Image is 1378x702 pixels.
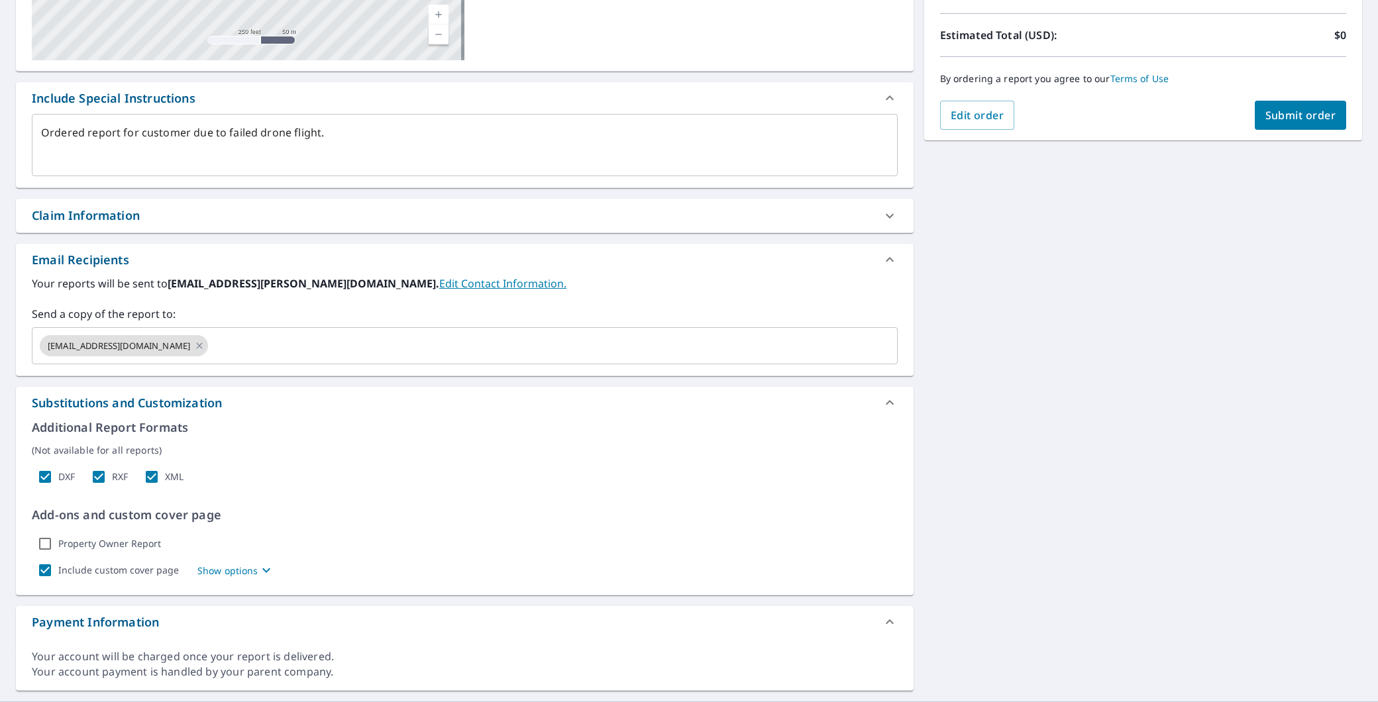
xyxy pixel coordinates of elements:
[40,340,198,352] span: [EMAIL_ADDRESS][DOMAIN_NAME]
[197,564,258,577] p: Show options
[439,276,566,291] a: EditContactInfo
[1265,108,1336,123] span: Submit order
[165,471,184,483] label: XML
[32,506,898,524] p: Add-ons and custom cover page
[429,5,449,25] a: Current Level 17, Zoom In
[951,108,1004,123] span: Edit order
[429,25,449,44] a: Current Level 17, Zoom Out
[112,471,128,483] label: RXF
[58,471,75,483] label: DXF
[32,306,898,322] label: Send a copy of the report to:
[32,649,898,664] div: Your account will be charged once your report is delivered.
[32,276,898,291] label: Your reports will be sent to
[16,606,914,638] div: Payment Information
[16,82,914,114] div: Include Special Instructions
[168,276,439,291] b: [EMAIL_ADDRESS][PERSON_NAME][DOMAIN_NAME].
[16,387,914,419] div: Substitutions and Customization
[41,126,888,164] textarea: Ordered report for customer due to failed drone flight.
[40,335,208,356] div: [EMAIL_ADDRESS][DOMAIN_NAME]
[58,564,179,576] label: Include custom cover page
[32,89,195,107] div: Include Special Instructions
[32,207,140,225] div: Claim Information
[1255,101,1347,130] button: Submit order
[32,613,159,631] div: Payment Information
[32,394,222,412] div: Substitutions and Customization
[197,562,274,578] button: Show options
[1334,27,1346,43] p: $0
[940,27,1143,43] p: Estimated Total (USD):
[16,199,914,232] div: Claim Information
[1110,72,1169,85] a: Terms of Use
[16,244,914,276] div: Email Recipients
[32,443,898,457] p: (Not available for all reports)
[32,664,898,679] div: Your account payment is handled by your parent company.
[32,251,129,269] div: Email Recipients
[940,73,1346,85] p: By ordering a report you agree to our
[940,101,1015,130] button: Edit order
[58,538,161,550] label: Property Owner Report
[32,419,898,436] p: Additional Report Formats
